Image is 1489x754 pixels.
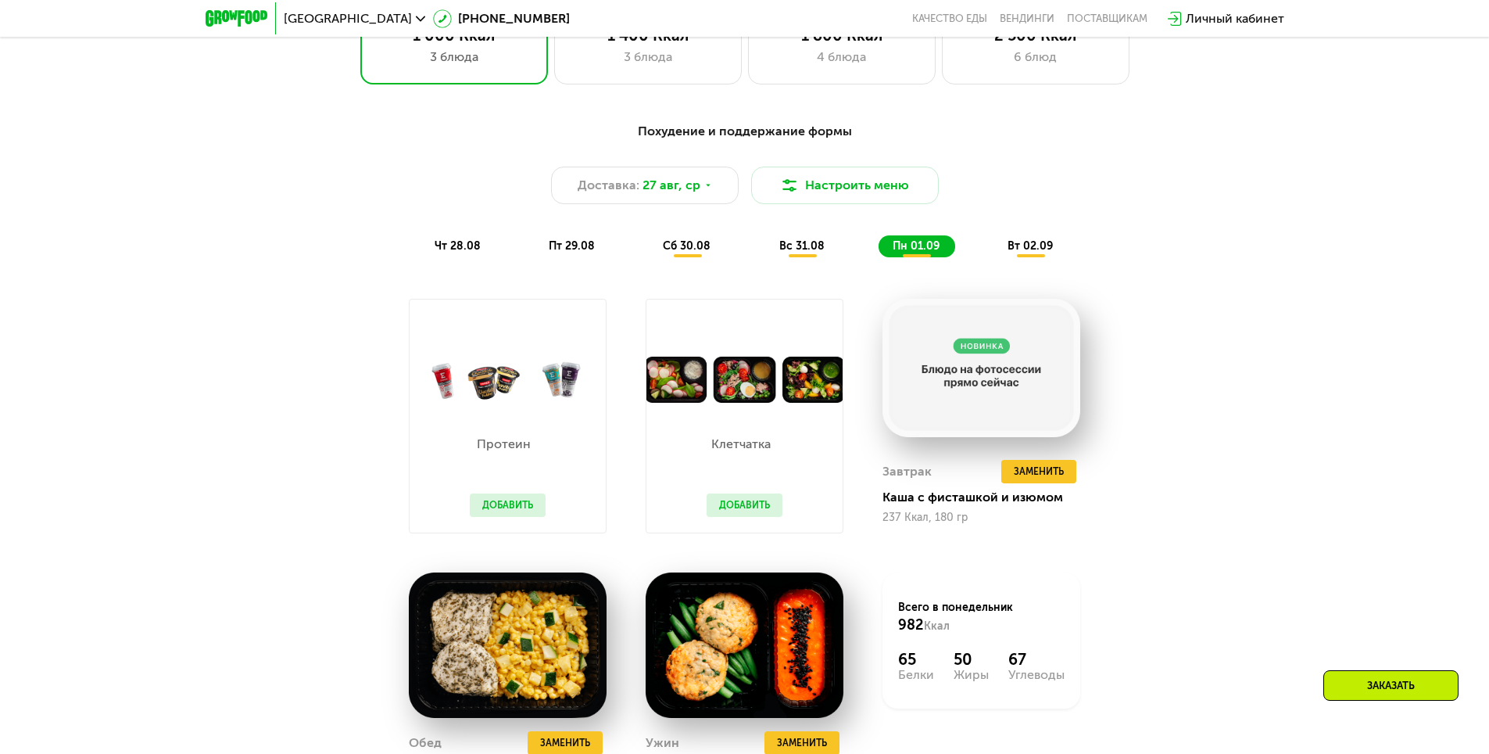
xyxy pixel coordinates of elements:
[707,438,775,451] p: Клетчатка
[642,176,700,195] span: 27 авг, ср
[663,239,710,253] span: сб 30.08
[1008,650,1065,669] div: 67
[1008,669,1065,681] div: Углеводы
[924,619,950,633] span: Ккал
[1014,464,1064,479] span: Заменить
[1186,9,1284,28] div: Личный кабинет
[549,239,595,253] span: пт 29.08
[470,494,546,517] button: Добавить
[912,13,987,25] a: Качество еды
[898,669,934,681] div: Белки
[433,9,570,28] a: [PHONE_NUMBER]
[540,735,590,751] span: Заменить
[1008,239,1053,253] span: вт 02.09
[893,239,940,253] span: пн 01.09
[1000,13,1054,25] a: Вендинги
[954,669,989,681] div: Жиры
[435,239,481,253] span: чт 28.08
[571,48,725,66] div: 3 блюда
[1323,670,1459,701] div: Заказать
[707,494,782,517] button: Добавить
[954,650,989,669] div: 50
[958,48,1113,66] div: 6 блюд
[377,48,532,66] div: 3 блюда
[282,122,1208,142] div: Похудение и поддержание формы
[751,167,939,204] button: Настроить меню
[284,13,412,25] span: [GEOGRAPHIC_DATA]
[470,438,538,451] p: Протеин
[779,239,825,253] span: вс 31.08
[898,650,934,669] div: 65
[898,600,1065,634] div: Всего в понедельник
[777,735,827,751] span: Заменить
[764,48,919,66] div: 4 блюда
[578,176,639,195] span: Доставка:
[1001,460,1076,483] button: Заменить
[882,490,1093,505] div: Каша с фисташкой и изюмом
[898,616,924,634] span: 982
[882,460,932,483] div: Завтрак
[882,512,1080,524] div: 237 Ккал, 180 гр
[1067,13,1147,25] div: поставщикам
